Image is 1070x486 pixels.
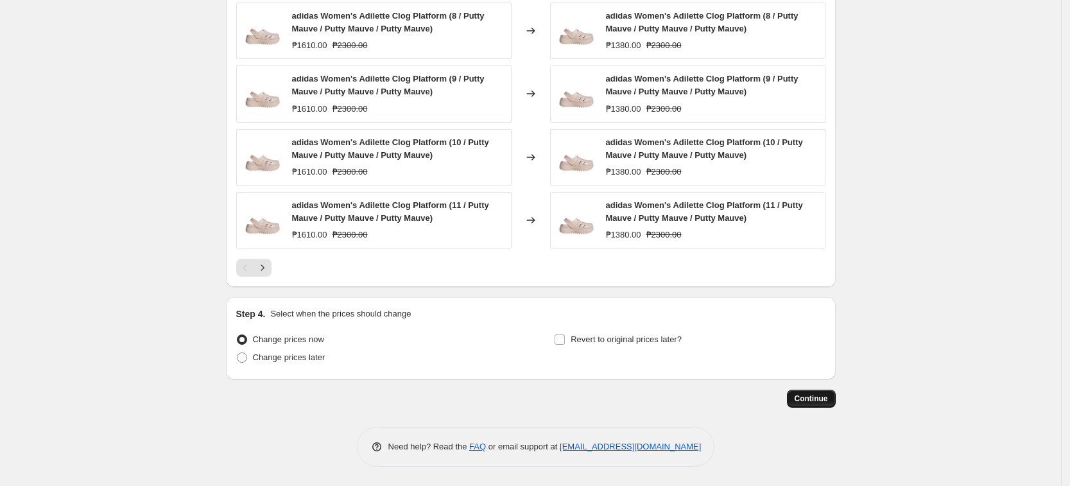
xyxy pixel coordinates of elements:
[270,308,411,320] p: Select when the prices should change
[243,201,282,239] img: JP9575_1_FOOTWEAR_Photography_SideLateralCenterView_white_80x.png
[606,200,803,223] span: adidas Women's Adilette Clog Platform (11 / Putty Mauve / Putty Mauve / Putty Mauve)
[388,442,470,451] span: Need help? Read the
[646,103,682,116] strike: ₱2300.00
[253,352,325,362] span: Change prices later
[292,11,485,33] span: adidas Women's Adilette Clog Platform (8 / Putty Mauve / Putty Mauve / Putty Mauve)
[606,74,798,96] span: adidas Women's Adilette Clog Platform (9 / Putty Mauve / Putty Mauve / Putty Mauve)
[243,12,282,50] img: JP9575_1_FOOTWEAR_Photography_SideLateralCenterView_white_80x.png
[254,259,272,277] button: Next
[292,229,327,241] div: ₱1610.00
[557,12,596,50] img: JP9575_1_FOOTWEAR_Photography_SideLateralCenterView_white_80x.png
[787,390,836,408] button: Continue
[332,166,368,178] strike: ₱2300.00
[292,200,489,223] span: adidas Women's Adilette Clog Platform (11 / Putty Mauve / Putty Mauve / Putty Mauve)
[292,166,327,178] div: ₱1610.00
[646,229,682,241] strike: ₱2300.00
[469,442,486,451] a: FAQ
[292,137,489,160] span: adidas Women's Adilette Clog Platform (10 / Putty Mauve / Putty Mauve / Putty Mauve)
[795,394,828,404] span: Continue
[606,11,798,33] span: adidas Women's Adilette Clog Platform (8 / Putty Mauve / Putty Mauve / Putty Mauve)
[646,166,682,178] strike: ₱2300.00
[253,334,324,344] span: Change prices now
[236,308,266,320] h2: Step 4.
[606,39,641,52] div: ₱1380.00
[486,442,560,451] span: or email support at
[606,137,803,160] span: adidas Women's Adilette Clog Platform (10 / Putty Mauve / Putty Mauve / Putty Mauve)
[332,229,368,241] strike: ₱2300.00
[557,201,596,239] img: JP9575_1_FOOTWEAR_Photography_SideLateralCenterView_white_80x.png
[236,259,272,277] nav: Pagination
[243,138,282,177] img: JP9575_1_FOOTWEAR_Photography_SideLateralCenterView_white_80x.png
[557,138,596,177] img: JP9575_1_FOOTWEAR_Photography_SideLateralCenterView_white_80x.png
[571,334,682,344] span: Revert to original prices later?
[292,103,327,116] div: ₱1610.00
[332,103,368,116] strike: ₱2300.00
[292,39,327,52] div: ₱1610.00
[560,442,701,451] a: [EMAIL_ADDRESS][DOMAIN_NAME]
[292,74,485,96] span: adidas Women's Adilette Clog Platform (9 / Putty Mauve / Putty Mauve / Putty Mauve)
[243,74,282,113] img: JP9575_1_FOOTWEAR_Photography_SideLateralCenterView_white_80x.png
[557,74,596,113] img: JP9575_1_FOOTWEAR_Photography_SideLateralCenterView_white_80x.png
[646,39,682,52] strike: ₱2300.00
[606,166,641,178] div: ₱1380.00
[606,229,641,241] div: ₱1380.00
[606,103,641,116] div: ₱1380.00
[332,39,368,52] strike: ₱2300.00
